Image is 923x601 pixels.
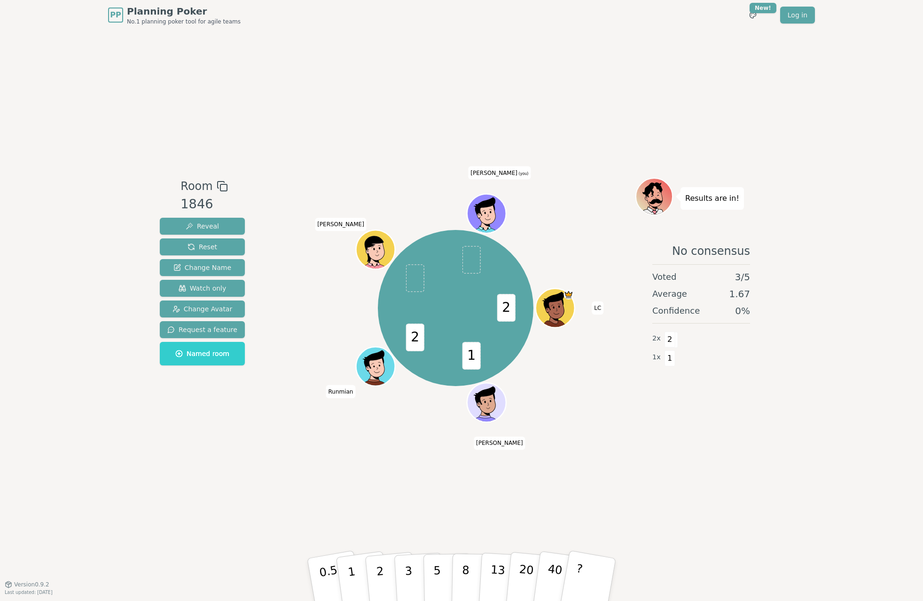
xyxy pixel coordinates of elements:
[167,325,237,334] span: Request a feature
[315,218,367,231] span: Click to change your name
[652,333,661,344] span: 2 x
[652,287,687,300] span: Average
[750,3,776,13] div: New!
[729,287,750,300] span: 1.67
[160,342,245,365] button: Named room
[326,385,355,398] span: Click to change your name
[180,178,212,195] span: Room
[517,171,529,175] span: (you)
[179,284,227,293] span: Watch only
[672,244,750,259] span: No consensus
[110,9,121,21] span: PP
[180,195,227,214] div: 1846
[188,242,217,252] span: Reset
[468,166,531,179] span: Click to change your name
[468,195,505,232] button: Click to change your avatar
[175,349,229,358] span: Named room
[127,18,241,25] span: No.1 planning poker tool for agile teams
[160,238,245,255] button: Reset
[5,590,53,595] span: Last updated: [DATE]
[406,324,424,352] span: 2
[160,300,245,317] button: Change Avatar
[497,294,515,322] span: 2
[160,218,245,235] button: Reveal
[665,350,675,366] span: 1
[14,581,49,588] span: Version 0.9.2
[652,352,661,363] span: 1 x
[108,5,241,25] a: PPPlanning PokerNo.1 planning poker tool for agile teams
[652,304,700,317] span: Confidence
[160,321,245,338] button: Request a feature
[474,436,525,450] span: Click to change your name
[780,7,815,24] a: Log in
[462,342,480,370] span: 1
[5,581,49,588] button: Version0.9.2
[735,270,750,284] span: 3 / 5
[172,304,233,314] span: Change Avatar
[665,332,675,348] span: 2
[592,301,603,315] span: Click to change your name
[563,290,573,300] span: LC is the host
[735,304,750,317] span: 0 %
[186,221,219,231] span: Reveal
[160,280,245,297] button: Watch only
[173,263,231,272] span: Change Name
[127,5,241,18] span: Planning Poker
[652,270,677,284] span: Voted
[685,192,739,205] p: Results are in!
[744,7,761,24] button: New!
[160,259,245,276] button: Change Name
